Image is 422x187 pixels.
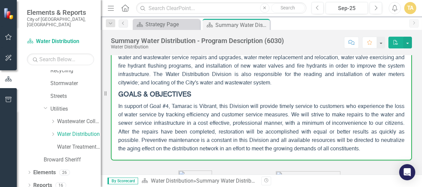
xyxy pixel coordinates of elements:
a: Strategy Page [134,20,198,29]
img: ClearPoint Strategy [3,7,15,19]
input: Search ClearPoint... [136,2,306,14]
div: Summary Water Distribution - Program Description (6030) [215,21,268,29]
a: Water Distribution [151,178,194,184]
div: » [141,177,256,185]
span: Search [281,5,295,10]
a: Streets [50,92,101,100]
a: Broward Sheriff [44,156,101,164]
div: Strategy Page [145,20,198,29]
div: Summary Water Distribution - Program Description (6030) [196,178,333,184]
a: Recycling [50,67,101,75]
input: Search Below... [27,53,94,65]
a: Elements [33,169,56,177]
a: Water Distribution [27,38,94,45]
span: The Water Distribution Division is responsible for the timely repair and facility upgrade of 251 ... [118,30,405,86]
a: Wastewater Collection [57,118,101,125]
div: 26 [59,170,70,175]
a: Water Distribution [57,130,101,138]
span: In support of Goal #4, Tamarac is Vibrant, this Division will provide timely service to customers... [118,104,405,152]
div: Summary Water Distribution - Program Description (6030) [111,37,284,44]
span: By Scorecard [108,178,138,184]
small: City of [GEOGRAPHIC_DATA], [GEOGRAPHIC_DATA] [27,16,94,28]
span: Elements & Reports [27,8,94,16]
a: Water Treatment Plant [57,143,101,151]
button: Sep-25 [326,2,368,14]
button: Search [271,3,305,13]
strong: GOALS & OBJECTIVES [118,91,191,98]
a: Stormwater [50,80,101,87]
button: TA [404,2,416,14]
div: Open Intercom Messenger [399,164,415,180]
div: Sep-25 [328,4,366,12]
a: Utilities [50,105,101,113]
div: Water Distribution [111,44,284,49]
